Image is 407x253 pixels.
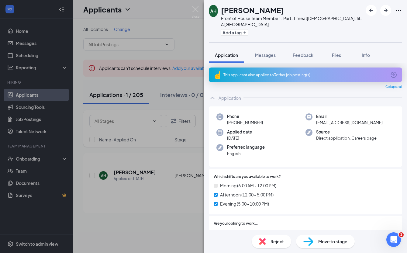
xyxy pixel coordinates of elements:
svg: ChevronUp [209,94,216,102]
span: Messages [255,52,276,58]
iframe: Intercom live chat [386,232,401,247]
span: Application [215,52,238,58]
h1: [PERSON_NAME] [221,5,284,15]
div: AH [210,8,216,14]
span: Source [316,129,377,135]
span: Evening (5:00 - 10:00 PM) [220,200,269,207]
span: [PHONE_NUMBER] [227,120,263,126]
span: Morning (6:00 AM - 12:00 PM) [220,182,276,189]
span: Collapse all [385,85,402,89]
span: Full-Time [220,229,239,236]
span: Info [362,52,370,58]
span: Email [316,113,383,120]
svg: ArrowLeftNew [367,7,375,14]
span: Direct application, Careers page [316,135,377,141]
div: Front of House Team Member - Part-Time at [DEMOGRAPHIC_DATA]-fil-A [GEOGRAPHIC_DATA] [221,15,363,27]
div: Application [219,95,241,101]
button: PlusAdd a tag [221,29,248,36]
svg: ArrowCircle [390,71,397,78]
span: 1 [399,232,404,237]
svg: Plus [243,31,247,34]
span: Phone [227,113,263,120]
span: Preferred language [227,144,265,150]
button: ArrowRight [380,5,391,16]
svg: ArrowRight [382,7,389,14]
span: English [227,151,265,157]
span: Files [332,52,341,58]
div: This applicant also applied to 3 other job posting(s) [223,72,386,78]
span: Applied date [227,129,252,135]
span: Afternoon (12:00 - 5:00 PM) [220,191,274,198]
span: Move to stage [318,238,347,245]
span: Feedback [293,52,313,58]
span: [DATE] [227,135,252,141]
span: [EMAIL_ADDRESS][DOMAIN_NAME] [316,120,383,126]
span: Which shifts are you available to work? [214,174,281,180]
button: ArrowLeftNew [366,5,377,16]
svg: Ellipses [395,7,402,14]
span: Are you looking to work... [214,221,258,227]
span: Reject [271,238,284,245]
